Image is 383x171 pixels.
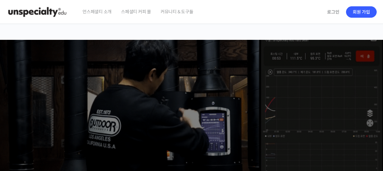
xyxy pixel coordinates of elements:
p: 시간과 장소에 구애받지 않고, 검증된 커리큘럼으로 [6,131,377,140]
a: 회원 가입 [346,6,377,18]
a: 로그인 [323,5,343,19]
p: [PERSON_NAME]을 다하는 당신을 위해, 최고와 함께 만든 커피 클래스 [6,97,377,129]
